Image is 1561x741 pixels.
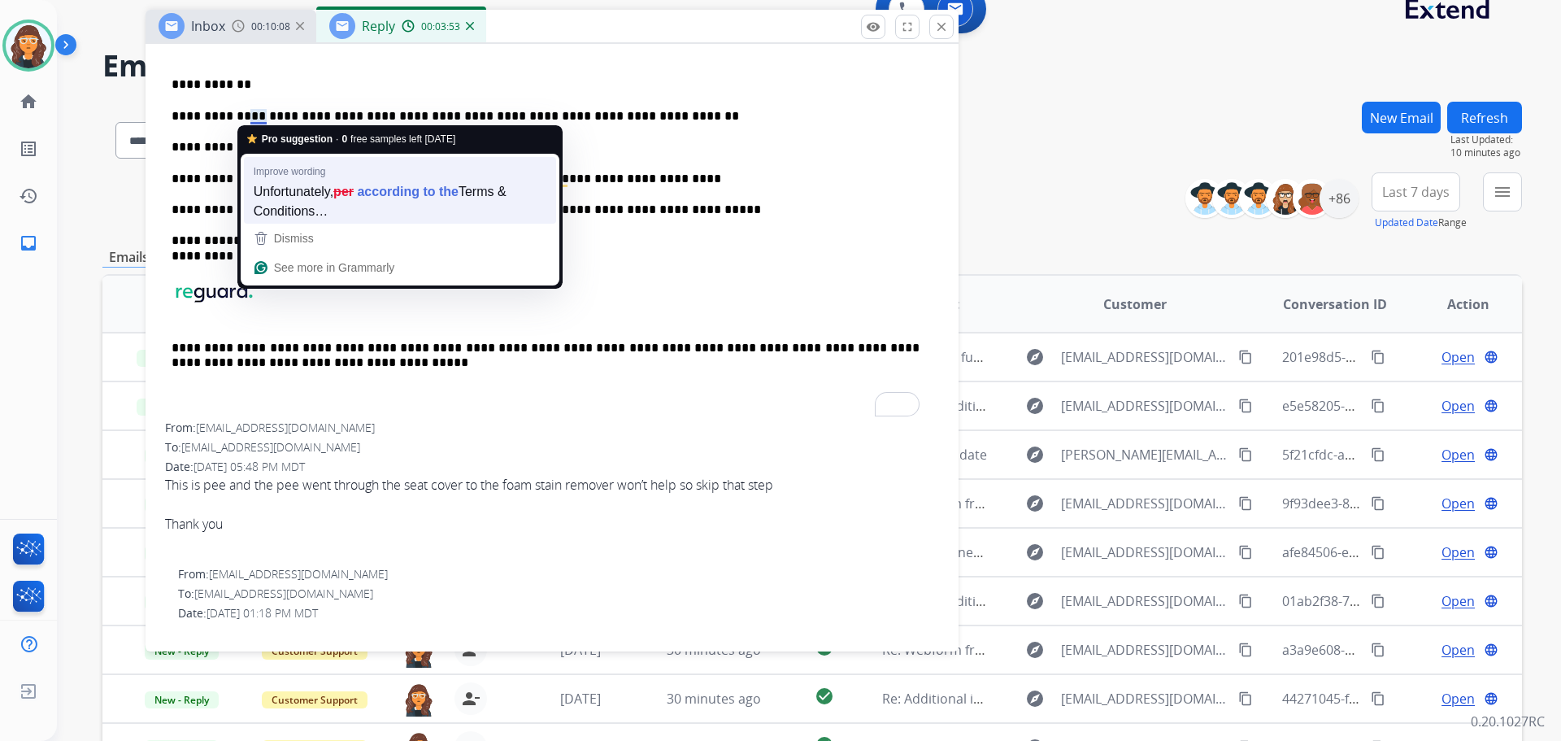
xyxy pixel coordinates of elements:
[102,50,1522,82] h2: Emails
[1283,294,1387,314] span: Conversation ID
[145,545,219,562] span: New - Reply
[1282,348,1532,366] span: 201e98d5-453f-4ec2-b5d3-66be0dc7ea72
[1282,495,1530,512] span: 9f93dee3-883f-4179-ba75-e0ba566bd125
[1441,347,1475,367] span: Open
[1282,641,1536,659] span: a3a9e608-7c89-49d8-8ee9-ebb401d10b36
[1484,350,1498,364] mat-icon: language
[1282,446,1525,464] span: 5f21cfdc-aebd-41d2-b8c5-57d0f20cba3e
[165,40,939,423] div: To enrich screen reader interactions, please activate Accessibility in Grammarly extension settings
[1493,182,1512,202] mat-icon: menu
[1371,350,1385,364] mat-icon: content_copy
[193,459,305,474] span: [DATE] 05:48 PM MDT
[1061,445,1228,464] span: [PERSON_NAME][EMAIL_ADDRESS][PERSON_NAME][DOMAIN_NAME]
[1282,543,1523,561] span: afe84506-ec86-4360-b7ea-c3f23422eefd
[19,233,38,253] mat-icon: inbox
[1372,172,1460,211] button: Last 7 days
[1238,691,1253,706] mat-icon: content_copy
[1025,689,1045,708] mat-icon: explore
[1238,496,1253,511] mat-icon: content_copy
[882,397,1079,415] span: Re: Need Additional Information
[209,566,388,582] span: [EMAIL_ADDRESS][DOMAIN_NAME]
[19,139,38,159] mat-icon: list_alt
[1362,102,1441,133] button: New Email
[1471,712,1545,731] p: 0.20.1027RC
[1371,545,1385,560] mat-icon: content_copy
[1025,494,1045,513] mat-icon: explore
[1025,445,1045,464] mat-icon: explore
[137,399,227,416] span: Closed – Solved
[1238,399,1253,413] mat-icon: content_copy
[815,687,834,706] mat-icon: check_circle
[178,605,939,621] div: Date:
[1441,396,1475,416] span: Open
[145,643,219,660] span: New - Reply
[1238,594,1253,608] mat-icon: content_copy
[1025,543,1045,562] mat-icon: explore
[1238,643,1253,657] mat-icon: content_copy
[1441,494,1475,513] span: Open
[1025,591,1045,611] mat-icon: explore
[165,420,939,436] div: From:
[1484,545,1498,560] mat-icon: language
[1025,640,1045,660] mat-icon: explore
[1025,347,1045,367] mat-icon: explore
[137,350,227,367] span: Closed – Solved
[1484,447,1498,462] mat-icon: language
[1282,397,1530,415] span: e5e58205-a6d6-4a83-98fe-807ea98e0a4e
[262,691,367,708] span: Customer Support
[102,247,181,268] p: Emails (53)
[165,514,939,534] div: Thank you
[1375,216,1467,229] span: Range
[1320,179,1359,218] div: +86
[1389,276,1522,333] th: Action
[1450,133,1522,146] span: Last Updated:
[1282,592,1528,610] span: 01ab2f38-735f-4b95-8350-27833e458ab7
[181,439,360,455] span: [EMAIL_ADDRESS][DOMAIN_NAME]
[1441,591,1475,611] span: Open
[560,690,601,708] span: [DATE]
[1061,591,1228,611] span: [EMAIL_ADDRESS][DOMAIN_NAME]
[362,17,395,35] span: Reply
[1375,216,1438,229] button: Updated Date
[1061,640,1228,660] span: [EMAIL_ADDRESS][DOMAIN_NAME]
[667,690,761,708] span: 30 minutes ago
[1061,396,1228,416] span: [EMAIL_ADDRESS][DOMAIN_NAME]
[1484,496,1498,511] mat-icon: language
[866,20,881,34] mat-icon: remove_red_eye
[251,20,290,33] span: 00:10:08
[1450,146,1522,159] span: 10 minutes ago
[19,186,38,206] mat-icon: history
[1061,347,1228,367] span: [EMAIL_ADDRESS][DOMAIN_NAME]
[882,592,1079,610] span: Re: Need Additional Information
[1382,189,1450,195] span: Last 7 days
[934,20,949,34] mat-icon: close
[194,586,373,601] span: [EMAIL_ADDRESS][DOMAIN_NAME]
[1061,494,1228,513] span: [EMAIL_ADDRESS][DOMAIN_NAME]
[145,691,219,708] span: New - Reply
[145,594,219,611] span: New - Reply
[882,690,1043,708] span: Re: Additional information
[1441,689,1475,708] span: Open
[1103,294,1167,314] span: Customer
[1441,543,1475,562] span: Open
[1441,445,1475,464] span: Open
[1025,396,1045,416] mat-icon: explore
[1238,545,1253,560] mat-icon: content_copy
[1238,447,1253,462] mat-icon: content_copy
[402,682,435,717] img: agent-avatar
[178,566,939,582] div: From:
[1484,399,1498,413] mat-icon: language
[1371,643,1385,657] mat-icon: content_copy
[1371,399,1385,413] mat-icon: content_copy
[1282,690,1535,708] span: 44271045-f6bd-4da8-be6c-e6db1db5a0ae
[6,23,51,68] img: avatar
[1371,447,1385,462] mat-icon: content_copy
[1447,102,1522,133] button: Refresh
[196,420,375,435] span: [EMAIL_ADDRESS][DOMAIN_NAME]
[19,92,38,111] mat-icon: home
[1238,350,1253,364] mat-icon: content_copy
[165,439,939,455] div: To:
[1371,594,1385,608] mat-icon: content_copy
[145,447,219,464] span: New - Reply
[461,689,480,708] mat-icon: person_remove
